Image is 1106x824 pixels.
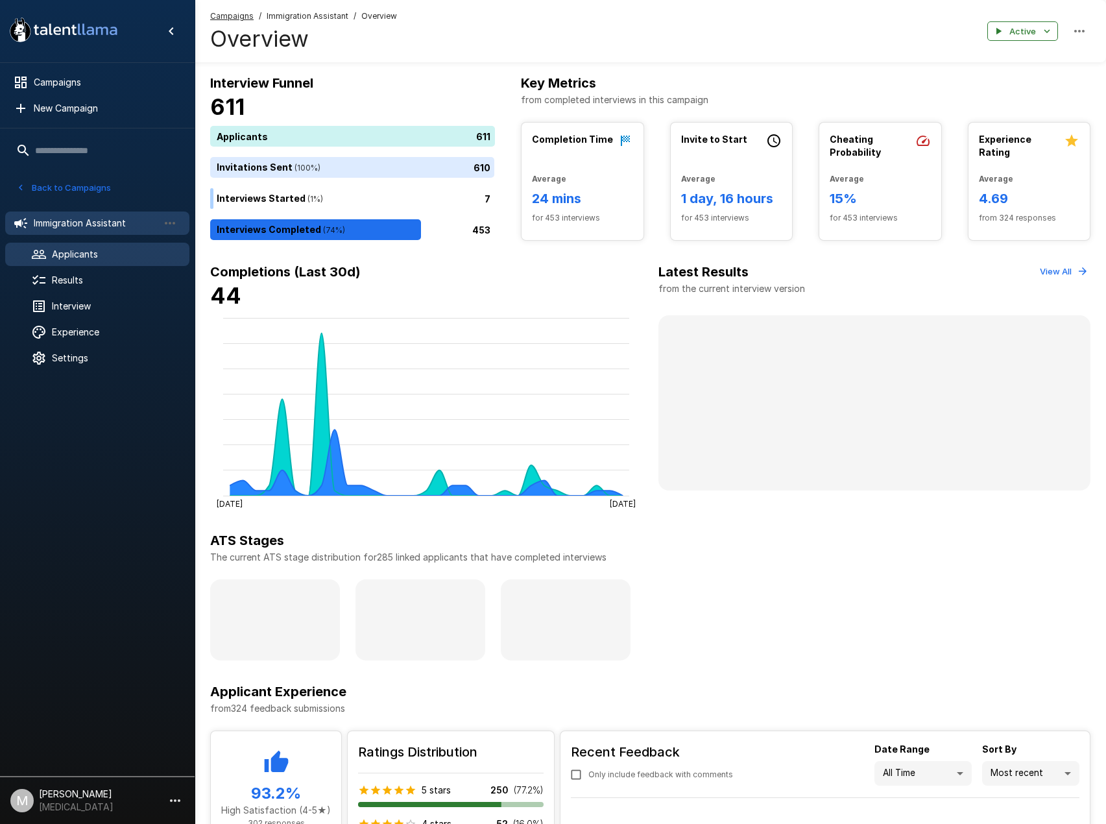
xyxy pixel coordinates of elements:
[830,188,931,209] h6: 15%
[514,784,544,797] p: ( 77.2 %)
[588,768,733,781] span: Only include feedback with comments
[681,188,782,209] h6: 1 day, 16 hours
[490,784,509,797] p: 250
[830,212,931,224] span: for 453 interviews
[982,761,1079,786] div: Most recent
[210,702,1090,715] p: from 324 feedback submissions
[354,10,356,23] span: /
[422,784,451,797] p: 5 stars
[361,10,397,23] span: Overview
[259,10,261,23] span: /
[874,744,930,755] b: Date Range
[210,264,361,280] b: Completions (Last 30d)
[532,174,566,184] b: Average
[521,75,596,91] b: Key Metrics
[532,134,613,145] b: Completion Time
[987,21,1058,42] button: Active
[979,134,1031,158] b: Experience Rating
[210,551,1090,564] p: The current ATS stage distribution for 285 linked applicants that have completed interviews
[830,134,881,158] b: Cheating Probability
[210,75,313,91] b: Interview Funnel
[658,264,749,280] b: Latest Results
[571,742,743,762] h6: Recent Feedback
[830,174,864,184] b: Average
[210,533,284,548] b: ATS Stages
[1037,261,1090,282] button: View All
[485,192,490,206] p: 7
[982,744,1016,755] b: Sort By
[979,188,1080,209] h6: 4.69
[472,223,490,237] p: 453
[474,161,490,175] p: 610
[681,212,782,224] span: for 453 interviews
[217,498,243,508] tspan: [DATE]
[610,498,636,508] tspan: [DATE]
[210,25,397,53] h4: Overview
[979,212,1080,224] span: from 324 responses
[221,783,331,804] h5: 93.2 %
[532,188,633,209] h6: 24 mins
[681,134,747,145] b: Invite to Start
[532,212,633,224] span: for 453 interviews
[210,93,245,120] b: 611
[358,742,544,762] h6: Ratings Distribution
[874,761,972,786] div: All Time
[658,282,805,295] p: from the current interview version
[210,282,241,309] b: 44
[681,174,715,184] b: Average
[210,684,346,699] b: Applicant Experience
[267,10,348,23] span: Immigration Assistant
[979,174,1013,184] b: Average
[210,11,254,21] u: Campaigns
[521,93,1090,106] p: from completed interviews in this campaign
[221,804,331,817] p: High Satisfaction (4-5★)
[476,130,490,143] p: 611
